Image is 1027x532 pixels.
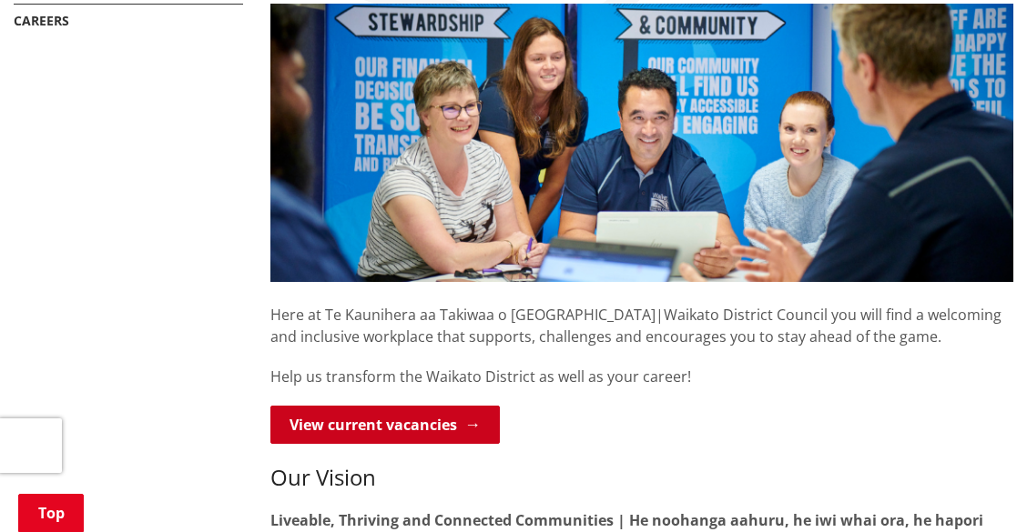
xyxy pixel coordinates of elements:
a: View current vacancies [270,406,500,444]
img: Ngaaruawaahia staff discussing planning [270,4,1013,282]
h3: Our Vision [270,465,1013,491]
a: Careers [14,12,69,29]
a: Top [18,494,84,532]
p: Here at Te Kaunihera aa Takiwaa o [GEOGRAPHIC_DATA]|Waikato District Council you will find a welc... [270,282,1013,347]
p: Help us transform the Waikato District as well as your career! [270,366,1013,387]
iframe: Messenger Launcher [943,456,1009,521]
